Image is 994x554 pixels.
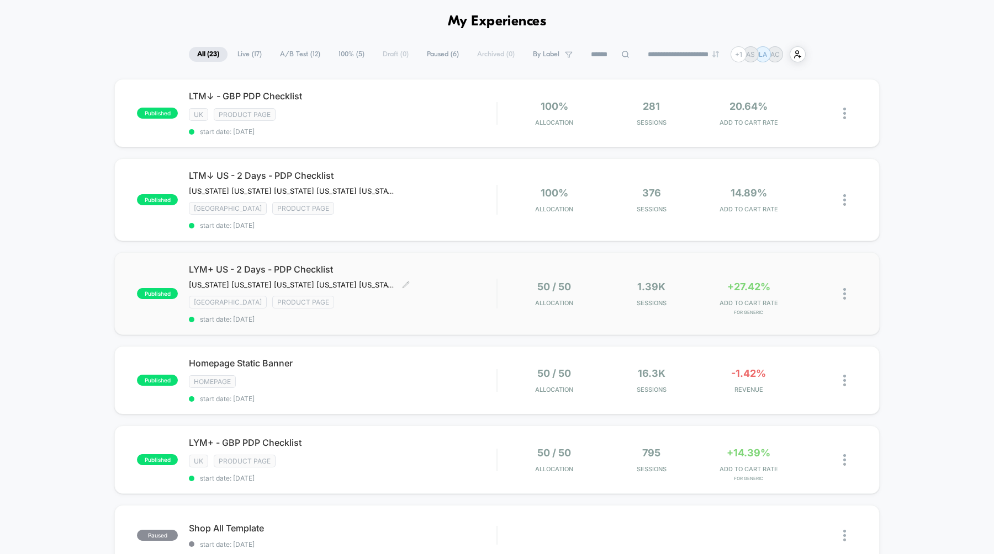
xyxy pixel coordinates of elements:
span: [US_STATE] [US_STATE] [US_STATE] [US_STATE] [US_STATE] [US_STATE] [US_STATE] [US_STATE] [US_STATE... [189,280,394,289]
span: Homepage Static Banner [189,358,496,369]
span: +27.42% [727,281,770,292]
span: ADD TO CART RATE [703,465,795,473]
span: start date: [DATE] [189,540,496,548]
span: By Label [533,50,559,58]
span: UK [189,108,208,121]
span: for Generic [703,476,795,481]
span: ADD TO CART RATE [703,299,795,307]
span: paused [137,530,178,541]
span: Allocation [535,386,573,393]
span: 16.3k [638,367,665,379]
p: LA [759,50,767,58]
span: LYM+ - GBP PDP Checklist [189,437,496,448]
h1: My Experiences [448,14,547,30]
span: Product Page [272,296,334,308]
span: Allocation [535,205,573,213]
span: 50 / 50 [537,447,571,459]
span: Allocation [535,299,573,307]
span: Live ( 17 ) [229,47,270,62]
span: 100% ( 5 ) [330,47,373,62]
span: Shop All Template [189,523,496,534]
span: LYM+ US - 2 Days - PDP Checklist [189,264,496,275]
span: 281 [643,100,660,112]
span: 50 / 50 [537,367,571,379]
span: 376 [642,187,661,199]
span: Allocation [535,119,573,126]
span: Product Page [272,202,334,215]
span: Allocation [535,465,573,473]
span: published [137,108,178,119]
span: Sessions [606,465,697,473]
span: UK [189,455,208,467]
span: Sessions [606,119,697,126]
span: All ( 23 ) [189,47,228,62]
div: Current time [350,264,375,276]
span: Product Page [214,108,276,121]
span: [US_STATE] [US_STATE] [US_STATE] [US_STATE] [US_STATE] [US_STATE] [US_STATE] [US_STATE] [US_STATE... [189,187,394,195]
button: Play, NEW DEMO 2025-VEED.mp4 [6,262,23,279]
span: 20.64% [729,100,768,112]
input: Seek [8,247,501,257]
span: start date: [DATE] [189,315,496,323]
span: Sessions [606,205,697,213]
span: LTM↓ US - 2 Days - PDP Checklist [189,170,496,181]
span: [GEOGRAPHIC_DATA] [189,202,267,215]
img: close [843,375,846,386]
span: A/B Test ( 12 ) [272,47,329,62]
p: AS [746,50,755,58]
span: start date: [DATE] [189,395,496,403]
p: AC [770,50,780,58]
span: 14.89% [731,187,767,199]
span: published [137,375,178,386]
span: 795 [642,447,660,459]
img: close [843,194,846,206]
span: Product Page [214,455,276,467]
img: end [712,51,719,57]
span: 50 / 50 [537,281,571,292]
span: for Generic [703,310,795,315]
span: LTM↓ - GBP PDP Checklist [189,90,496,102]
img: close [843,530,846,541]
span: [GEOGRAPHIC_DATA] [189,296,267,308]
span: REVENUE [703,386,795,393]
span: HOMEPAGE [189,375,236,388]
button: Play, NEW DEMO 2025-VEED.mp4 [240,129,267,156]
img: close [843,288,846,300]
span: Paused ( 6 ) [419,47,467,62]
span: start date: [DATE] [189,221,496,230]
span: 1.39k [637,281,665,292]
span: 100% [541,100,568,112]
span: Sessions [606,386,697,393]
span: 100% [541,187,568,199]
span: +14.39% [727,447,770,459]
span: ADD TO CART RATE [703,119,795,126]
img: close [843,454,846,466]
span: Sessions [606,299,697,307]
span: published [137,288,178,299]
span: -1.42% [731,367,766,379]
span: published [137,194,178,205]
span: start date: [DATE] [189,127,496,136]
span: published [137,454,178,465]
img: close [843,108,846,119]
div: + 1 [731,46,747,62]
div: Duration [377,264,406,276]
span: start date: [DATE] [189,474,496,482]
input: Volume [427,265,461,276]
span: ADD TO CART RATE [703,205,795,213]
